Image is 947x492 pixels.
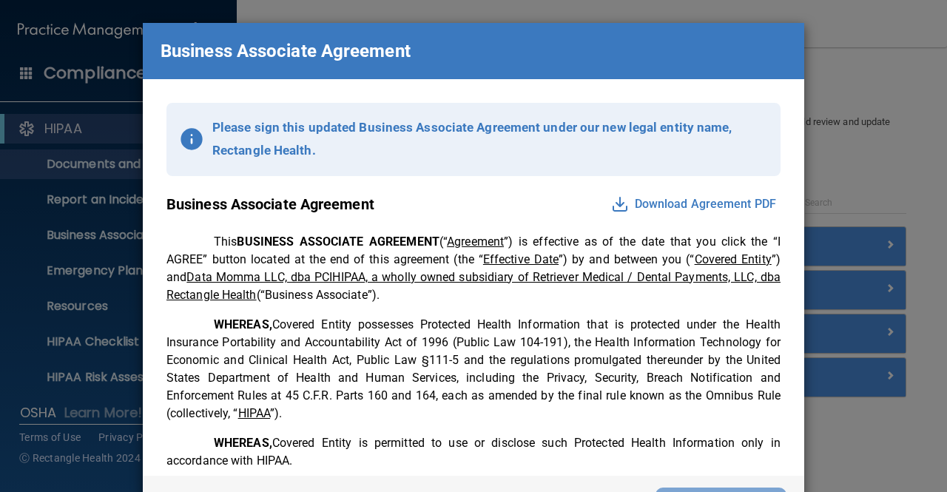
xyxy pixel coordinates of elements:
u: Agreement [447,235,504,249]
p: Covered Entity is permitted to use or disclose such Protected Health Information only in accordan... [166,434,781,470]
p: Please sign this updated Business Associate Agreement under our new legal entity name, Rectangle ... [212,116,767,163]
p: Business Associate Agreement [166,191,374,218]
p: Covered Entity possesses Protected Health Information that is protected under the Health Insuranc... [166,316,781,422]
u: Data Momma LLC, dba PCIHIPAA, a wholly owned subsidiary of Retriever Medical / Dental Payments, L... [166,270,781,302]
p: This (“ ”) is effective as of the date that you click the “I AGREE” button located at the end of ... [166,233,781,304]
u: Covered Entity [695,252,772,266]
span: BUSINESS ASSOCIATE AGREEMENT [237,235,439,249]
u: Effective Date [483,252,559,266]
u: HIPAA [238,406,271,420]
span: WHEREAS, [214,317,272,331]
button: Download Agreement PDF [607,192,781,216]
p: Business Associate Agreement [161,35,411,67]
span: WHEREAS, [214,436,272,450]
